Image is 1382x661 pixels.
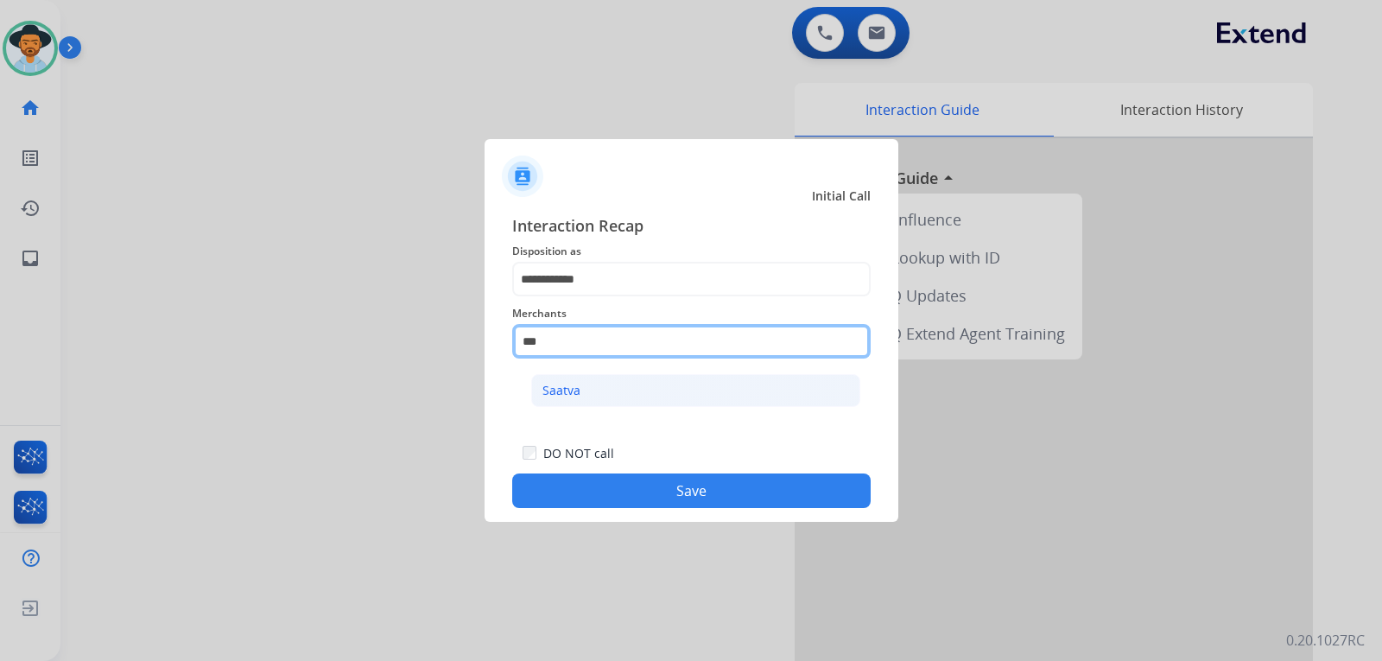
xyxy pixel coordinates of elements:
span: Disposition as [512,241,871,262]
span: Interaction Recap [512,213,871,241]
label: DO NOT call [543,445,614,462]
p: 0.20.1027RC [1286,630,1365,651]
div: Saatva [542,382,580,399]
button: Save [512,474,871,508]
span: Merchants [512,303,871,324]
img: contactIcon [502,156,543,197]
span: Initial Call [812,187,871,205]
